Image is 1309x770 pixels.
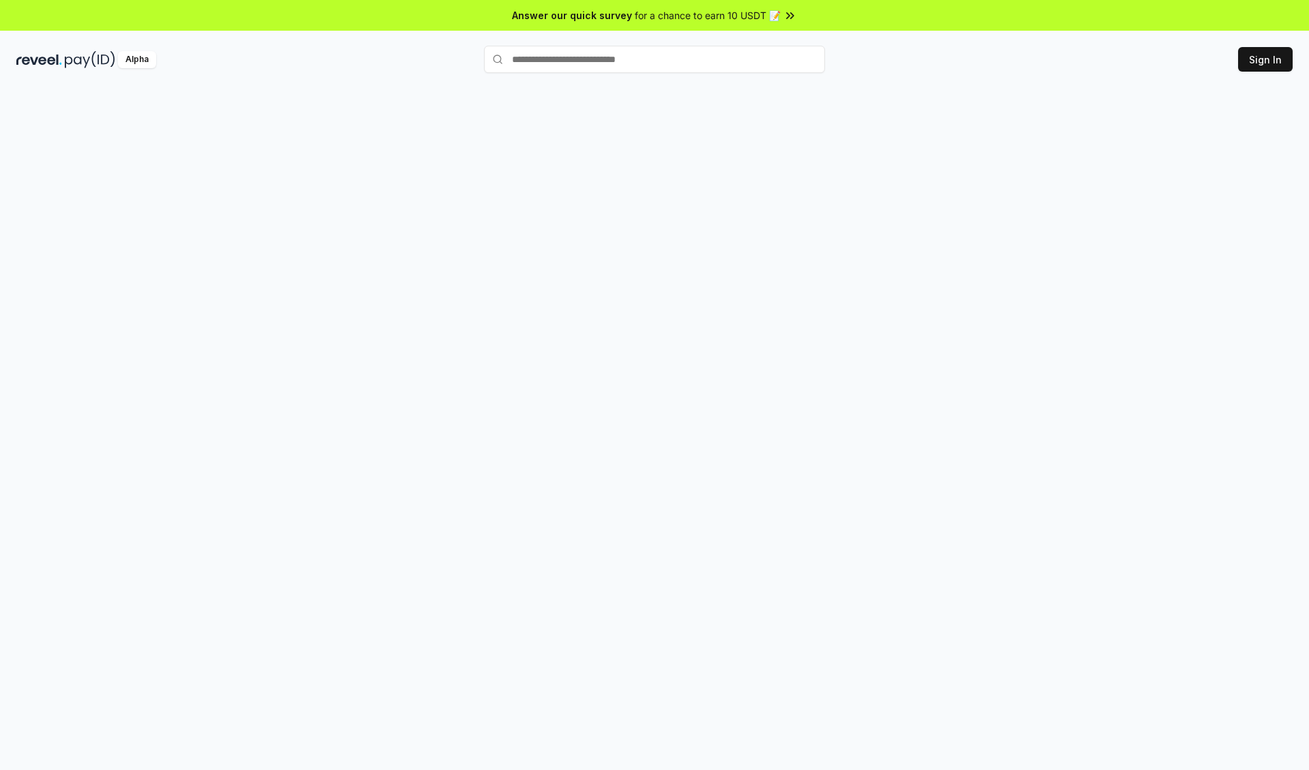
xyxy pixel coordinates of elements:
span: Answer our quick survey [512,8,632,23]
img: reveel_dark [16,51,62,68]
span: for a chance to earn 10 USDT 📝 [635,8,781,23]
img: pay_id [65,51,115,68]
div: Alpha [118,51,156,68]
button: Sign In [1238,47,1293,72]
